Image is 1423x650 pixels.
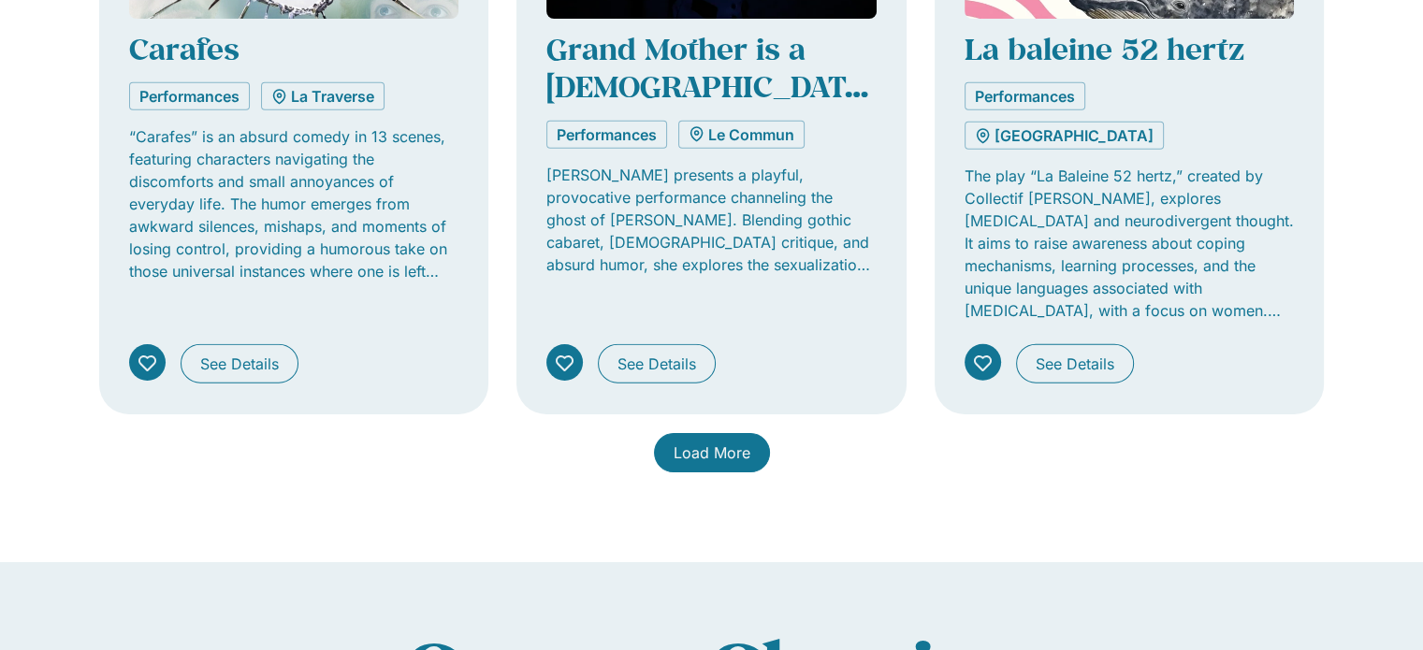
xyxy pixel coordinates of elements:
[129,82,250,110] a: Performances
[546,121,667,149] a: Performances
[546,29,873,144] a: Grand Mother is a [DEMOGRAPHIC_DATA] Ghost
[674,441,750,464] span: Load More
[261,82,385,110] a: La Traverse
[546,164,877,276] p: [PERSON_NAME] presents a playful, provocative performance channeling the ghost of [PERSON_NAME]. ...
[1036,353,1114,375] span: See Details
[654,433,770,472] a: Load More
[1016,344,1134,383] a: See Details
[129,29,240,68] a: Carafes
[617,353,696,375] span: See Details
[200,353,279,375] span: See Details
[965,122,1164,150] a: [GEOGRAPHIC_DATA]
[965,29,1244,68] a: La baleine 52 hertz
[598,344,716,383] a: See Details
[965,82,1085,110] a: Performances
[678,121,805,149] a: Le Commun
[181,344,298,383] a: See Details
[129,125,459,282] p: “Carafes” is an absurd comedy in 13 scenes, featuring characters navigating the discomforts and s...
[965,165,1295,322] p: The play “La Baleine 52 hertz,” created by Collectif [PERSON_NAME], explores [MEDICAL_DATA] and n...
